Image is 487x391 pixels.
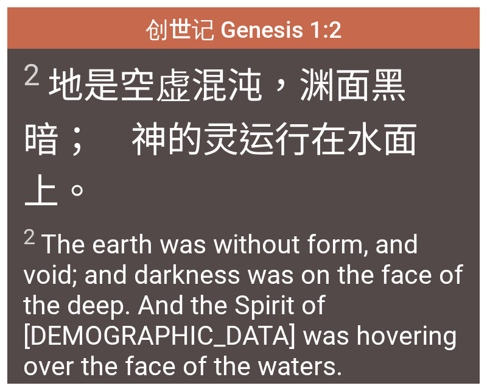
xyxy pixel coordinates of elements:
[23,65,418,213] wh8415: 面
[145,11,342,46] span: 创世记 Genesis 1:2
[23,57,464,214] span: 地
[23,224,35,250] sup: 2
[23,119,418,213] wh2822: ； 神
[23,119,418,213] wh7307: 运行
[23,57,40,93] sup: 2
[23,224,464,381] span: The earth was without form, and void; and darkness was on the face of the deep. And the Spirit of...
[23,65,418,213] wh1961: 空虚
[23,119,418,213] wh4325: 面
[23,65,418,213] wh922: ，渊
[59,171,95,213] wh5921: 。
[23,119,418,213] wh430: 的灵
[23,65,418,213] wh6440: 黑暗
[23,65,418,213] wh8414: 混沌
[23,65,418,213] wh776: 是
[23,119,418,213] wh7363: 在水
[23,171,95,213] wh6440: 上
